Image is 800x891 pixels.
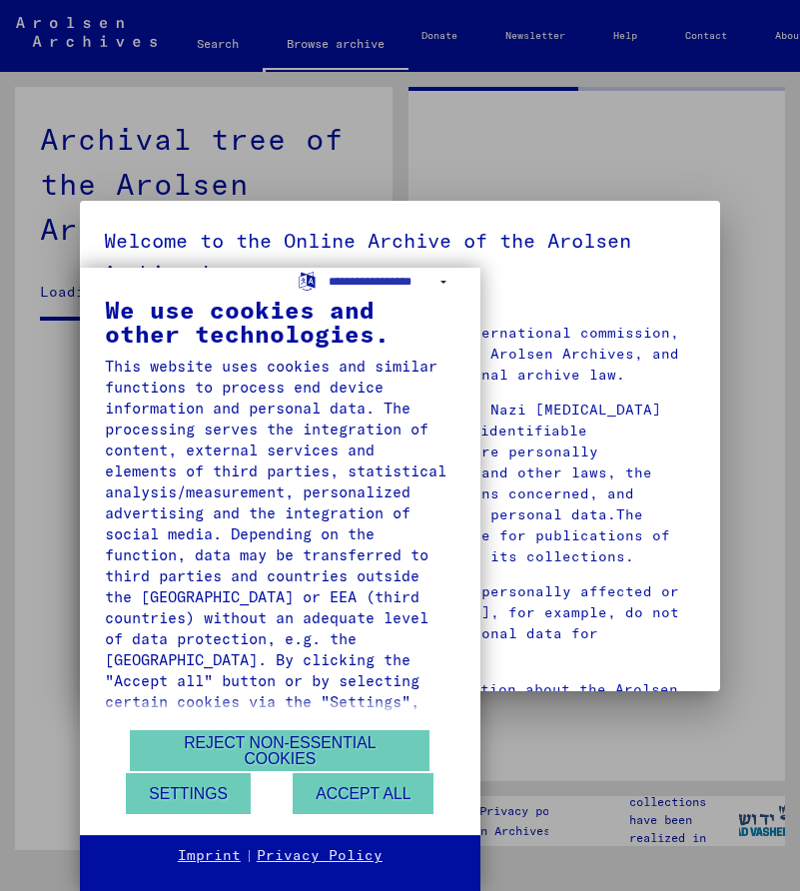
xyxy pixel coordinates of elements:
button: Settings [126,773,251,814]
a: Privacy Policy [257,846,383,866]
div: We use cookies and other technologies. [105,298,455,346]
a: Imprint [178,846,241,866]
div: This website uses cookies and similar functions to process end device information and personal da... [105,356,455,817]
button: Reject non-essential cookies [130,730,429,771]
button: Accept all [293,773,433,814]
